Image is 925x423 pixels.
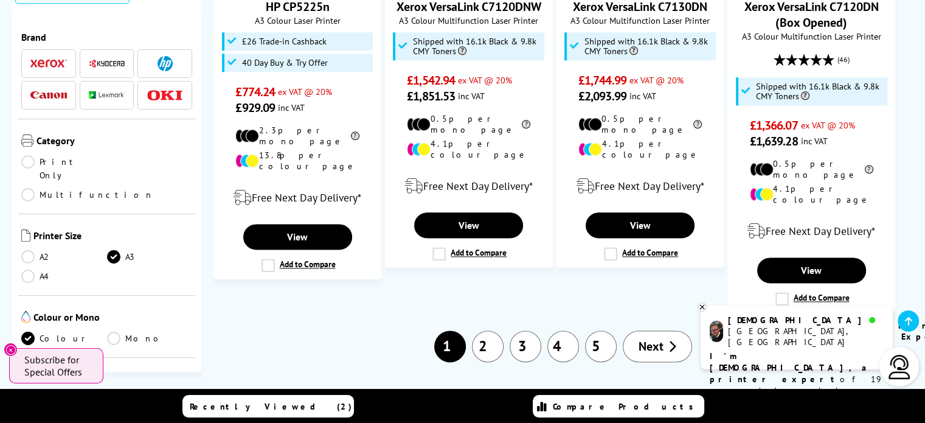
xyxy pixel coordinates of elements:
[578,113,702,135] li: 0.5p per mono page
[407,72,455,88] span: £1,542.94
[107,250,193,264] a: A3
[629,74,684,86] span: ex VAT @ 20%
[235,150,359,172] li: 13.8p per colour page
[837,48,850,71] span: (46)
[407,113,530,135] li: 0.5p per mono page
[750,183,873,205] li: 4.1p per colour page
[710,351,884,420] p: of 19 years! I can help you choose the right product
[278,102,305,113] span: inc VAT
[407,88,455,104] span: £1,851.53
[585,330,617,362] a: 5
[750,133,798,149] span: £1,639.28
[775,292,850,306] label: Add to Compare
[220,181,375,215] div: modal_delivery
[21,135,33,147] img: Category
[30,88,67,103] a: Canon
[639,338,663,354] span: Next
[510,330,541,362] a: 3
[21,155,107,182] a: Print Only
[235,100,275,116] span: £929.09
[30,56,67,71] a: Xerox
[757,257,866,283] a: View
[262,259,336,272] label: Add to Compare
[472,330,504,362] a: 2
[734,30,889,42] span: A3 Colour Multifunction Laser Printer
[147,56,183,71] a: HP
[800,135,827,147] span: inc VAT
[89,91,125,99] img: Lexmark
[584,37,713,56] span: Shipped with 16.1k Black & 9.8k CMY Toners
[563,169,717,203] div: modal_delivery
[750,117,798,133] span: £1,366.07
[728,315,883,326] div: [DEMOGRAPHIC_DATA]
[728,326,883,348] div: [GEOGRAPHIC_DATA], [GEOGRAPHIC_DATA]
[414,212,523,238] a: View
[432,247,507,260] label: Add to Compare
[21,332,107,345] a: Colour
[413,37,541,56] span: Shipped with 16.1k Black & 9.8k CMY Toners
[458,74,512,86] span: ex VAT @ 20%
[458,90,485,102] span: inc VAT
[278,86,332,97] span: ex VAT @ 20%
[220,15,375,26] span: A3 Colour Laser Printer
[800,119,854,131] span: ex VAT @ 20%
[89,59,125,68] img: Kyocera
[243,224,352,250] a: View
[553,401,700,412] span: Compare Products
[756,82,884,101] span: Shipped with 16.1k Black & 9.8k CMY Toners
[21,229,30,242] img: Printer Size
[182,395,354,418] a: Recently Viewed (2)
[190,401,352,412] span: Recently Viewed (2)
[578,138,702,160] li: 4.1p per colour page
[623,330,692,362] a: Next
[242,58,328,68] span: 40 Day Buy & Try Offer
[4,343,18,357] button: Close
[36,135,192,149] span: Category
[734,214,889,248] div: modal_delivery
[24,354,91,378] span: Subscribe for Special Offers
[158,56,173,71] img: HP
[107,332,193,345] a: Mono
[235,125,359,147] li: 2.3p per mono page
[33,311,192,326] span: Colour or Mono
[147,88,183,103] a: OKI
[33,229,192,244] span: Printer Size
[392,15,546,26] span: A3 Colour Multifunction Laser Printer
[887,355,912,379] img: user-headset-light.svg
[21,270,107,283] a: A4
[235,84,275,100] span: £774.24
[578,72,626,88] span: £1,744.99
[30,59,67,68] img: Xerox
[392,169,546,203] div: modal_delivery
[89,56,125,71] a: Kyocera
[30,91,67,99] img: Canon
[21,31,192,43] span: Brand
[578,88,626,104] span: £2,093.99
[710,351,870,385] b: I'm [DEMOGRAPHIC_DATA], a printer expert
[586,212,695,238] a: View
[407,138,530,160] li: 4.1p per colour page
[533,395,704,418] a: Compare Products
[547,330,579,362] a: 4
[147,90,183,100] img: OKI
[21,188,154,201] a: Multifunction
[604,247,678,260] label: Add to Compare
[21,311,30,323] img: Colour or Mono
[563,15,717,26] span: A3 Colour Multifunction Laser Printer
[629,90,656,102] span: inc VAT
[710,321,723,342] img: chris-livechat.png
[89,88,125,103] a: Lexmark
[242,37,327,46] span: £26 Trade-in Cashback
[750,158,873,180] li: 0.5p per mono page
[21,250,107,264] a: A2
